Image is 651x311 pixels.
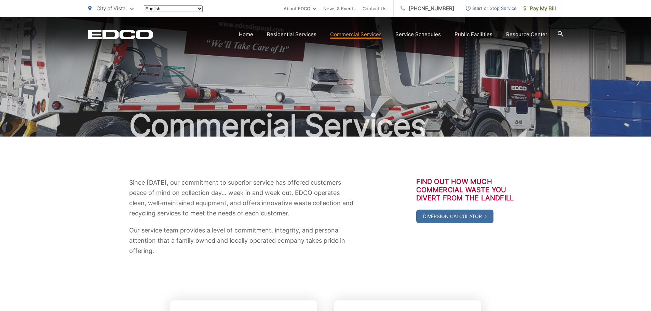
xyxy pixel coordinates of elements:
[267,30,316,39] a: Residential Services
[323,4,356,13] a: News & Events
[129,178,358,218] p: Since [DATE], our commitment to superior service has offered customers peace of mind on collectio...
[96,5,125,12] span: City of Vista
[416,210,493,223] a: Diversion Calculator
[363,4,386,13] a: Contact Us
[144,5,203,12] select: Select a language
[395,30,441,39] a: Service Schedules
[416,178,522,202] h3: Find out how much commercial waste you divert from the landfill
[455,30,492,39] a: Public Facilities
[88,30,153,39] a: EDCD logo. Return to the homepage.
[330,30,382,39] a: Commercial Services
[239,30,253,39] a: Home
[284,4,316,13] a: About EDCO
[506,30,547,39] a: Resource Center
[88,109,563,143] h1: Commercial Services
[129,225,358,256] p: Our service team provides a level of commitment, integrity, and personal attention that a family ...
[524,4,556,13] span: Pay My Bill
